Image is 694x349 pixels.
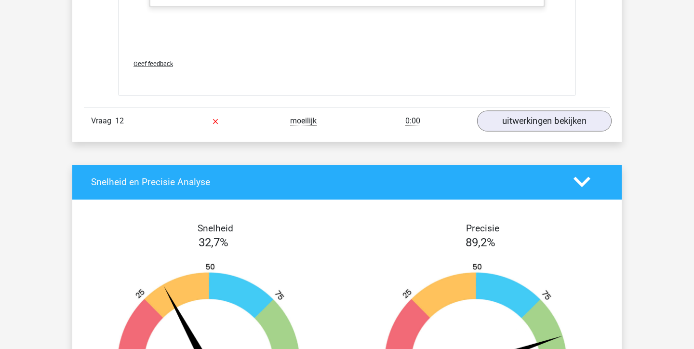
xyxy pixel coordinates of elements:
h4: Snelheid [91,223,340,234]
a: uitwerkingen bekijken [477,110,612,132]
span: moeilijk [290,116,317,126]
span: 12 [115,116,124,125]
span: Vraag [91,115,115,127]
span: 32,7% [199,236,228,249]
span: Geef feedback [133,60,173,67]
span: 89,2% [466,236,495,249]
h4: Snelheid en Precisie Analyse [91,176,559,188]
span: 0:00 [405,116,420,126]
h4: Precisie [358,223,607,234]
